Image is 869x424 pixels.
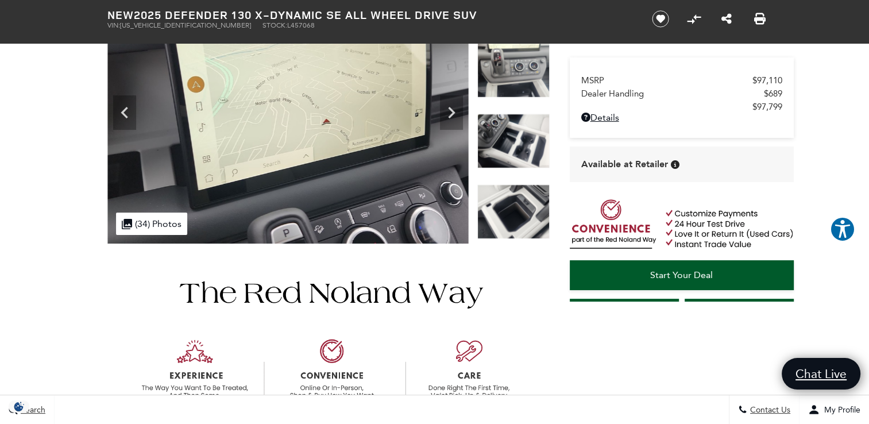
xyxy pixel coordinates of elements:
[6,400,32,413] img: Opt-Out Icon
[648,10,673,28] button: Save vehicle
[6,400,32,413] section: Click to Open Cookie Consent Modal
[570,299,679,329] a: Instant Trade Value
[287,21,315,29] span: L457068
[581,75,782,86] a: MSRP $97,110
[113,95,136,130] div: Previous
[754,12,766,26] a: Print this New 2025 Defender 130 X-Dynamic SE All Wheel Drive SUV
[581,158,668,171] span: Available at Retailer
[650,269,713,280] span: Start Your Deal
[764,88,782,99] span: $689
[581,102,782,112] a: $97,799
[830,217,855,244] aside: Accessibility Help Desk
[581,88,782,99] a: Dealer Handling $689
[107,7,134,22] strong: New
[581,112,782,123] a: Details
[721,12,732,26] a: Share this New 2025 Defender 130 X-Dynamic SE All Wheel Drive SUV
[477,184,550,239] img: New 2025 Sedona Red LAND ROVER X-Dynamic SE image 25
[581,75,752,86] span: MSRP
[107,9,633,21] h1: 2025 Defender 130 X-Dynamic SE All Wheel Drive SUV
[120,21,251,29] span: [US_VEHICLE_IDENTIFICATION_NUMBER]
[671,160,679,169] div: Vehicle is in stock and ready for immediate delivery. Due to demand, availability is subject to c...
[752,102,782,112] span: $97,799
[685,10,702,28] button: Compare Vehicle
[782,358,860,390] a: Chat Live
[581,88,764,99] span: Dealer Handling
[752,75,782,86] span: $97,110
[747,405,790,415] span: Contact Us
[116,213,187,235] div: (34) Photos
[477,114,550,168] img: New 2025 Sedona Red LAND ROVER X-Dynamic SE image 24
[262,21,287,29] span: Stock:
[477,43,550,98] img: New 2025 Sedona Red LAND ROVER X-Dynamic SE image 23
[790,366,852,381] span: Chat Live
[820,405,860,415] span: My Profile
[440,95,463,130] div: Next
[830,217,855,242] button: Explore your accessibility options
[107,21,120,29] span: VIN:
[800,395,869,424] button: Open user profile menu
[570,260,794,290] a: Start Your Deal
[685,299,794,329] a: Schedule Test Drive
